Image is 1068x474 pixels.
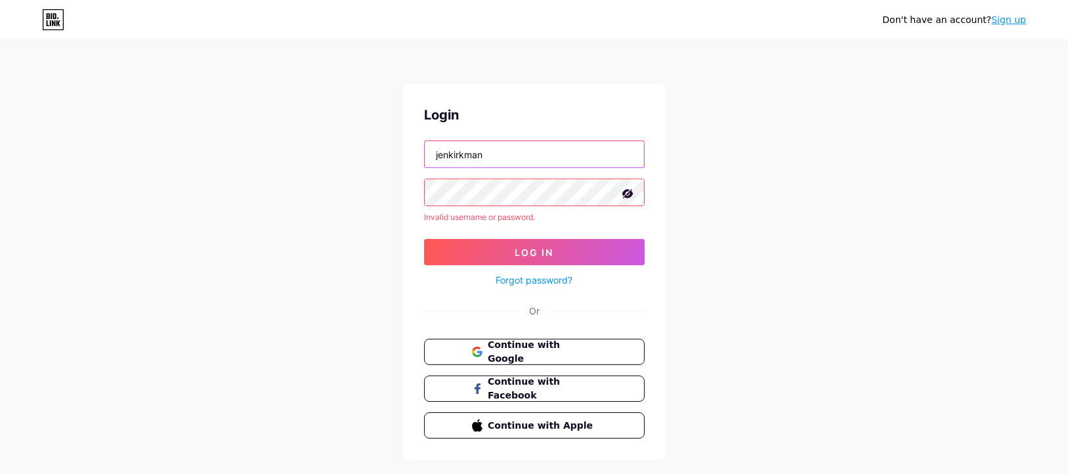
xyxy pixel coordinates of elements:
[424,412,645,439] button: Continue with Apple
[424,105,645,125] div: Login
[515,247,553,258] span: Log In
[488,375,596,402] span: Continue with Facebook
[488,419,596,433] span: Continue with Apple
[488,338,596,366] span: Continue with Google
[424,339,645,365] button: Continue with Google
[529,304,540,318] div: Or
[882,13,1026,27] div: Don't have an account?
[424,211,645,223] div: Invalid username or password.
[991,14,1026,25] a: Sign up
[496,273,572,287] a: Forgot password?
[425,141,644,167] input: Username
[424,376,645,402] button: Continue with Facebook
[424,239,645,265] button: Log In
